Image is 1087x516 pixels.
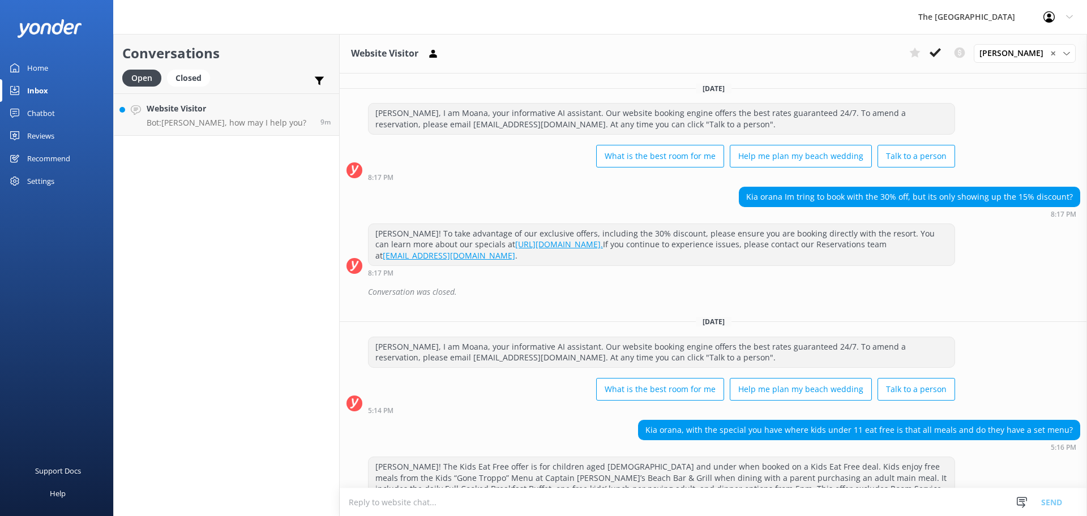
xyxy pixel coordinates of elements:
div: Sep 22 2025 05:14pm (UTC -10:00) Pacific/Honolulu [368,406,955,414]
span: [DATE] [696,317,731,326]
div: Sep 19 2025 08:17pm (UTC -10:00) Pacific/Honolulu [368,269,955,277]
button: Talk to a person [878,145,955,167]
strong: 8:17 PM [368,174,393,181]
div: Settings [27,170,54,192]
div: Help [50,482,66,505]
div: Reviews [27,124,54,147]
button: Help me plan my beach wedding [730,145,872,167]
div: Kia orana, with the special you have where kids under 11 eat free is that all meals and do they h... [639,420,1080,440]
div: [PERSON_NAME], I am Moana, your informative AI assistant. Our website booking engine offers the b... [369,337,955,367]
p: Bot: [PERSON_NAME], how may I help you? [147,118,306,128]
h3: Website Visitor [351,46,418,61]
img: yonder-white-logo.png [17,19,82,38]
div: [PERSON_NAME]! To take advantage of our exclusive offers, including the 30% discount, please ensu... [369,224,955,265]
div: Closed [167,70,210,87]
div: Home [27,57,48,79]
span: Sep 23 2025 05:17pm (UTC -10:00) Pacific/Honolulu [320,117,331,127]
a: [URL][DOMAIN_NAME]. [515,239,603,250]
div: Inbox [27,79,48,102]
button: Help me plan my beach wedding [730,378,872,401]
strong: 8:17 PM [1051,211,1076,218]
span: ✕ [1050,48,1056,59]
div: Open [122,70,161,87]
a: Website VisitorBot:[PERSON_NAME], how may I help you?9m [114,93,339,136]
div: Chatbot [27,102,55,124]
strong: 8:17 PM [368,270,393,277]
strong: 5:14 PM [368,407,393,414]
h4: Website Visitor [147,102,306,115]
button: Talk to a person [878,378,955,401]
div: Assign User [974,44,1076,62]
button: What is the best room for me [596,145,724,167]
div: Support Docs [35,459,81,482]
strong: 5:16 PM [1051,444,1076,451]
div: Kia orana Im tring to book with the 30% off, but its only showing up the 15% discount? [739,187,1080,207]
div: [PERSON_NAME]! The Kids Eat Free offer is for children aged [DEMOGRAPHIC_DATA] and under when boo... [369,457,955,509]
span: [DATE] [696,84,731,93]
div: [PERSON_NAME], I am Moana, your informative AI assistant. Our website booking engine offers the b... [369,104,955,134]
div: 2025-09-20T09:25:28.579 [346,282,1080,302]
a: Closed [167,71,216,84]
div: Sep 22 2025 05:16pm (UTC -10:00) Pacific/Honolulu [638,443,1080,451]
a: Open [122,71,167,84]
button: What is the best room for me [596,378,724,401]
a: [EMAIL_ADDRESS][DOMAIN_NAME] [383,250,515,261]
div: Conversation was closed. [368,282,1080,302]
span: [PERSON_NAME] [979,47,1050,59]
h2: Conversations [122,42,331,64]
div: Sep 19 2025 08:17pm (UTC -10:00) Pacific/Honolulu [739,210,1080,218]
div: Sep 19 2025 08:17pm (UTC -10:00) Pacific/Honolulu [368,173,955,181]
div: Recommend [27,147,70,170]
